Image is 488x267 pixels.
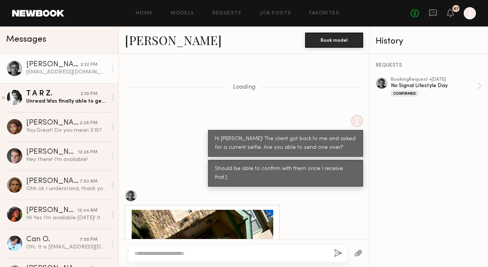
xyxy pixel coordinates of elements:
span: Messages [6,35,46,44]
div: 12:28 PM [78,149,98,156]
div: 2:32 PM [80,61,98,69]
a: [PERSON_NAME] [125,32,222,48]
div: [PERSON_NAME] [26,207,77,214]
span: Loading [233,84,255,91]
div: Should be able to confirm with them once I receive that:) [215,165,356,182]
a: bookingRequest •[DATE]No Signal Lifestyle DayConfirmed [391,77,482,97]
div: [PERSON_NAME] [26,148,78,156]
div: T A R Z. [26,90,80,98]
div: 67 [453,7,459,11]
div: 2:30 PM [80,91,98,98]
a: Models [171,11,194,16]
button: Book model [305,33,363,48]
div: Hey there! I’m available! [26,156,107,163]
div: [EMAIL_ADDRESS][DOMAIN_NAME] [26,69,107,76]
div: 7:50 PM [80,236,98,244]
div: booking Request • [DATE] [391,77,477,82]
a: Favorites [309,11,339,16]
div: Hi [PERSON_NAME]! The client got back to me and asked for a current selfie. Are you able to send ... [215,135,356,152]
div: You: Great! Do you mean 3:15? [26,127,107,134]
a: Home [136,11,153,16]
div: Confirmed [391,91,418,97]
div: [PERSON_NAME] [26,178,80,185]
div: Ofc. It is [EMAIL_ADDRESS][DOMAIN_NAME] thank you🤟 [26,244,107,251]
div: History [376,37,482,46]
div: Unread: Was finally able to get some current raw footage for you, sending it your way right away ... [26,98,107,105]
div: No Signal Lifestyle Day [391,82,477,89]
div: Can O. [26,236,80,244]
div: 7:02 AM [80,178,98,185]
a: Book model [305,36,363,43]
div: Ohh ok I understand, thank you for letting me know. I apologize for my misunderstanding of the sc... [26,185,107,192]
div: [PERSON_NAME] [26,61,80,69]
div: REQUESTS [376,63,482,68]
a: Job Posts [260,11,291,16]
div: Hi! Yes I’m available [DATE]! It was such a fun shoot- can’t wait to shoot again❤️❤️ [26,214,107,222]
div: 12:44 AM [77,207,98,214]
a: Requests [213,11,242,16]
a: J [464,7,476,19]
div: 2:28 PM [80,120,98,127]
div: [PERSON_NAME] [26,119,80,127]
